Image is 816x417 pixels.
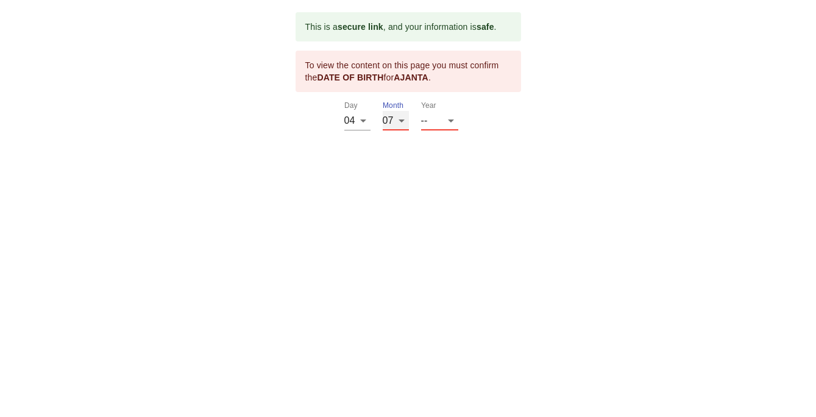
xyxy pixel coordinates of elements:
[338,22,383,32] b: secure link
[383,102,403,110] label: Month
[305,16,497,38] div: This is a , and your information is .
[394,73,428,82] b: AJANTA
[305,54,511,88] div: To view the content on this page you must confirm the for .
[344,102,358,110] label: Day
[477,22,494,32] b: safe
[421,102,436,110] label: Year
[317,73,383,82] b: DATE OF BIRTH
